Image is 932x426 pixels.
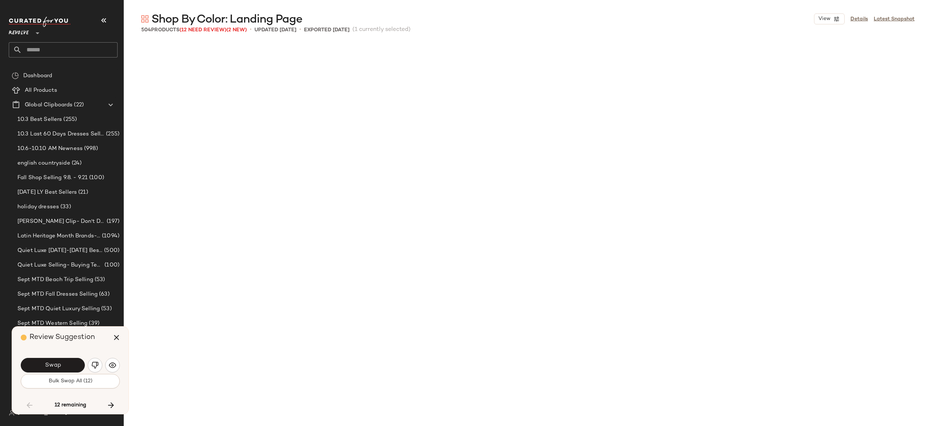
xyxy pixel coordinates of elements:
span: Quiet Luxe [DATE]-[DATE] Best Sellers [17,246,103,255]
p: Exported [DATE] [304,26,349,34]
span: 504 [141,27,151,33]
span: All Products [25,86,57,95]
img: cfy_white_logo.C9jOOHJF.svg [9,17,71,27]
span: (63) [98,290,110,299]
span: (1 currently selected) [352,25,411,34]
span: Sept MTD Western Selling [17,319,87,328]
span: View [818,16,830,22]
span: Latin Heritage Month Brands- DO NOT DELETE [17,232,100,240]
span: (1094) [100,232,119,240]
a: Latest Snapshot [874,15,915,23]
span: holiday dresses [17,203,59,211]
span: Sept MTD Fall Dresses Selling [17,290,98,299]
span: [PERSON_NAME] Clip- Don't Delete [17,217,105,226]
button: Bulk Swap All (12) [21,374,120,388]
span: Quiet Luxe Selling- Buying Team [17,261,103,269]
span: (998) [83,145,98,153]
a: Details [850,15,868,23]
span: (22) [72,101,84,109]
span: (2 New) [226,27,247,33]
span: 12 remaining [55,402,86,409]
span: (39) [87,319,99,328]
div: Products [141,26,247,34]
span: (53) [93,276,105,284]
span: (33) [59,203,71,211]
span: (100) [103,261,119,269]
span: Sept MTD Beach Trip Selling [17,276,93,284]
span: 10.6-10.10 AM Newness [17,145,83,153]
span: Dashboard [23,72,52,80]
span: (53) [100,305,112,313]
span: (197) [105,217,119,226]
span: 10.3 Last 60 Days Dresses Selling [17,130,104,138]
span: (21) [77,188,88,197]
span: • [250,25,252,34]
span: Sept MTD Quiet Luxury Selling [17,305,100,313]
button: Swap [21,358,85,372]
span: Fall Shop Selling 9.8. - 9.21 [17,174,88,182]
span: Review Suggestion [29,334,95,341]
span: Bulk Swap All (12) [48,378,92,384]
span: (12 Need Review) [179,27,226,33]
img: svg%3e [12,72,19,79]
p: updated [DATE] [254,26,296,34]
span: Swap [44,362,61,369]
img: svg%3e [141,15,149,23]
span: Revolve [9,25,29,38]
span: (24) [70,159,82,167]
span: 10.3 Best Sellers [17,115,62,124]
span: Shop By Color: Landing Page [151,12,302,27]
span: (255) [104,130,119,138]
span: Global Clipboards [25,101,72,109]
span: (500) [103,246,119,255]
span: (100) [88,174,104,182]
button: View [814,13,845,24]
span: • [299,25,301,34]
span: (255) [62,115,77,124]
img: svg%3e [109,362,116,369]
span: [DATE] LY Best Sellers [17,188,77,197]
img: svg%3e [91,362,99,369]
img: svg%3e [9,410,15,416]
span: english countryside [17,159,70,167]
